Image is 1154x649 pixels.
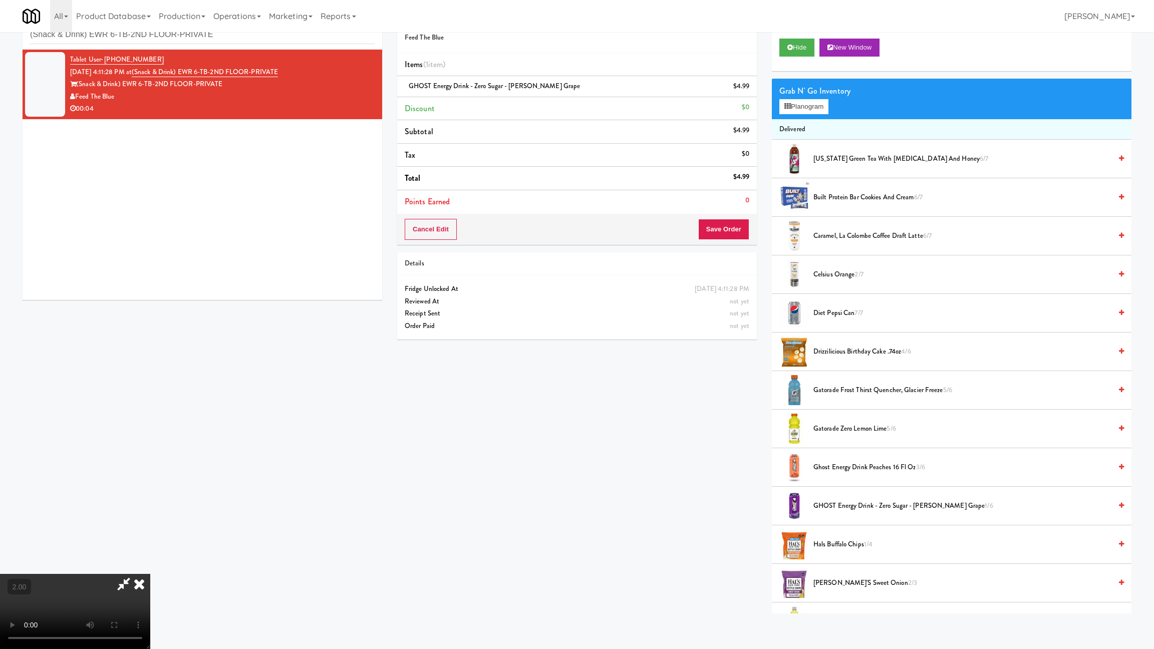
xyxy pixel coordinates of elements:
[809,230,1124,242] div: Caramel, La Colombe Coffee Draft Latte6/7
[813,577,1111,589] span: [PERSON_NAME]'s sweet onion
[914,192,923,202] span: 6/7
[854,308,862,317] span: 7/7
[809,461,1124,474] div: Ghost Energy Drink Peaches 16 fl oz3/6
[887,424,896,433] span: 5/6
[779,84,1124,99] div: Grab N' Go Inventory
[101,55,164,64] span: · [PHONE_NUMBER]
[423,59,446,70] span: (1 )
[730,296,749,306] span: not yet
[779,99,828,114] button: Planogram
[809,153,1124,165] div: [US_STATE] Green Tea with [MEDICAL_DATA] and Honey6/7
[730,308,749,318] span: not yet
[813,346,1111,358] span: Drizzilicious Birthday Cake .74oz
[405,103,435,114] span: Discount
[809,423,1124,435] div: Gatorade Zero Lemon Lime5/6
[745,194,749,207] div: 0
[405,126,433,137] span: Subtotal
[809,346,1124,358] div: Drizzilicious Birthday Cake .74oz4/6
[405,257,749,270] div: Details
[908,578,917,587] span: 2/3
[30,26,375,44] input: Search vision orders
[813,153,1111,165] span: [US_STATE] Green Tea with [MEDICAL_DATA] and Honey
[695,283,749,295] div: [DATE] 4:11:28 PM
[23,50,382,119] li: Tablet User· [PHONE_NUMBER][DATE] 4:11:28 PM at(Snack & Drink) EWR 6-TB-2ND FLOOR-PRIVATE(Snack &...
[813,307,1111,319] span: Diet Pepsi Can
[813,461,1111,474] span: Ghost Energy Drink Peaches 16 fl oz
[70,103,375,115] div: 00:04
[864,539,873,549] span: 1/4
[405,59,445,70] span: Items
[923,231,932,240] span: 6/7
[733,80,750,93] div: $4.99
[813,230,1111,242] span: Caramel, La Colombe Coffee Draft Latte
[813,423,1111,435] span: Gatorade Zero Lemon Lime
[813,538,1111,551] span: Hals buffalo chips
[819,39,880,57] button: New Window
[854,269,863,279] span: 2/7
[809,268,1124,281] div: Celsius Orange2/7
[405,149,415,161] span: Tax
[809,577,1124,589] div: [PERSON_NAME]'s sweet onion2/3
[901,347,911,356] span: 4/6
[405,196,450,207] span: Points Earned
[405,34,749,42] h5: Feed The Blue
[132,67,278,77] a: (Snack & Drink) EWR 6-TB-2ND FLOOR-PRIVATE
[943,385,952,395] span: 5/6
[809,538,1124,551] div: Hals buffalo chips1/4
[742,101,749,114] div: $0
[779,39,814,57] button: Hide
[809,384,1124,397] div: Gatorade Frost Thirst Quencher, Glacier Freeze5/6
[813,191,1111,204] span: Built Protein Bar Cookies and Cream
[405,219,457,240] button: Cancel Edit
[70,55,164,65] a: Tablet User· [PHONE_NUMBER]
[809,191,1124,204] div: Built Protein Bar Cookies and Cream6/7
[813,500,1111,512] span: GHOST Energy Drink - Zero Sugar - [PERSON_NAME] Grape
[813,384,1111,397] span: Gatorade Frost Thirst Quencher, Glacier Freeze
[980,154,988,163] span: 6/7
[405,307,749,320] div: Receipt Sent
[698,219,749,240] button: Save Order
[405,295,749,308] div: Reviewed At
[809,307,1124,319] div: Diet Pepsi Can7/7
[772,119,1131,140] li: Delivered
[733,171,750,183] div: $4.99
[733,124,750,137] div: $4.99
[813,268,1111,281] span: Celsius Orange
[742,148,749,160] div: $0
[985,501,993,510] span: 1/6
[809,500,1124,512] div: GHOST Energy Drink - Zero Sugar - [PERSON_NAME] Grape1/6
[405,283,749,295] div: Fridge Unlocked At
[70,78,375,91] div: (Snack & Drink) EWR 6-TB-2ND FLOOR-PRIVATE
[70,91,375,103] div: Feed The Blue
[405,172,421,184] span: Total
[730,321,749,331] span: not yet
[405,320,749,333] div: Order Paid
[70,67,132,77] span: [DATE] 4:11:28 PM at
[428,59,443,70] ng-pluralize: item
[23,8,40,25] img: Micromart
[916,462,925,472] span: 3/6
[409,81,580,91] span: GHOST Energy Drink - Zero Sugar - [PERSON_NAME] Grape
